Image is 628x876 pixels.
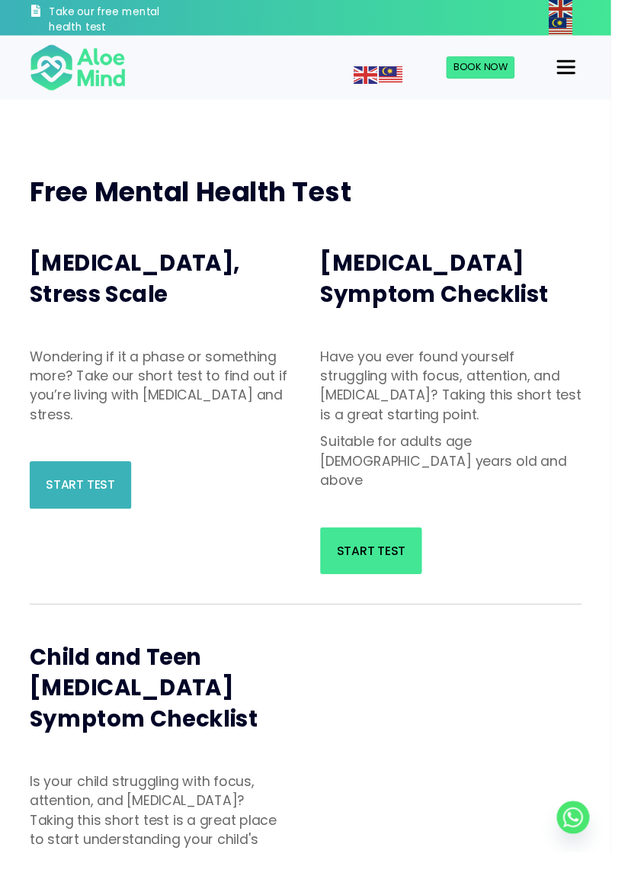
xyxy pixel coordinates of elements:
span: Child and Teen [MEDICAL_DATA] Symptom Checklist [30,659,265,756]
span: Book Now [466,62,522,76]
img: en [364,68,388,86]
a: Book Now [459,58,529,81]
span: Start Test [346,557,417,575]
h3: Take our free mental health test [50,5,200,35]
a: Malay [389,69,415,84]
a: Start Test [30,474,135,522]
p: Suitable for adults age [DEMOGRAPHIC_DATA] years old and above [329,444,598,503]
a: Take our free mental health test [30,4,200,37]
img: ms [389,68,414,86]
a: Whatsapp [572,823,606,857]
span: [MEDICAL_DATA], Stress Scale [30,254,247,319]
a: Malay [564,19,590,34]
a: Start Test [329,542,434,590]
img: Aloe mind Logo [30,44,130,95]
a: English [364,69,389,84]
span: [MEDICAL_DATA] Symptom Checklist [329,254,564,319]
button: Menu [566,56,598,82]
img: ms [564,18,588,37]
span: Start Test [47,489,118,507]
p: Have you ever found yourself struggling with focus, attention, and [MEDICAL_DATA]? Taking this sh... [329,357,598,436]
span: Free Mental Health Test [30,178,361,217]
p: Wondering if it a phase or something more? Take our short test to find out if you’re living with ... [30,357,299,436]
a: English [564,1,590,16]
